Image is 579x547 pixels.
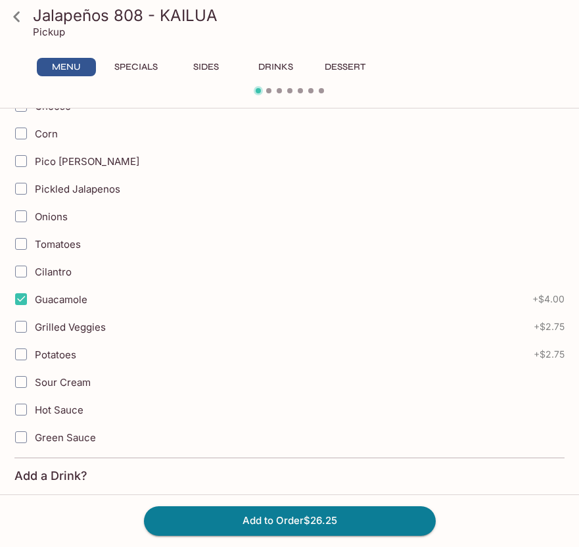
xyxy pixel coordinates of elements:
[35,348,76,361] span: Potatoes
[35,404,83,416] span: Hot Sauce
[246,58,305,76] button: Drinks
[534,349,565,360] span: + $2.75
[37,58,96,76] button: Menu
[315,58,375,76] button: Dessert
[33,26,65,38] p: Pickup
[35,128,58,140] span: Corn
[534,321,565,332] span: + $2.75
[144,506,436,535] button: Add to Order$26.25
[35,238,81,250] span: Tomatoes
[35,155,139,168] span: Pico [PERSON_NAME]
[532,294,565,304] span: + $4.00
[176,58,235,76] button: Sides
[35,376,91,389] span: Sour Cream
[106,58,166,76] button: Specials
[14,469,87,483] h4: Add a Drink?
[35,266,72,278] span: Cilantro
[35,183,120,195] span: Pickled Jalapenos
[35,210,68,223] span: Onions
[35,321,106,333] span: Grilled Veggies
[35,431,96,444] span: Green Sauce
[33,5,568,26] h3: Jalapeños 808 - KAILUA
[35,293,87,306] span: Guacamole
